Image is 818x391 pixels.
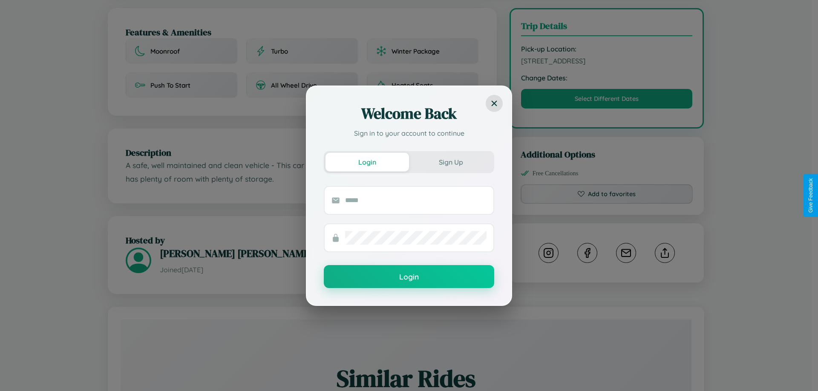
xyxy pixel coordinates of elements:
h2: Welcome Back [324,103,494,124]
button: Login [324,265,494,288]
p: Sign in to your account to continue [324,128,494,138]
button: Login [325,153,409,171]
div: Give Feedback [808,178,814,213]
button: Sign Up [409,153,493,171]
